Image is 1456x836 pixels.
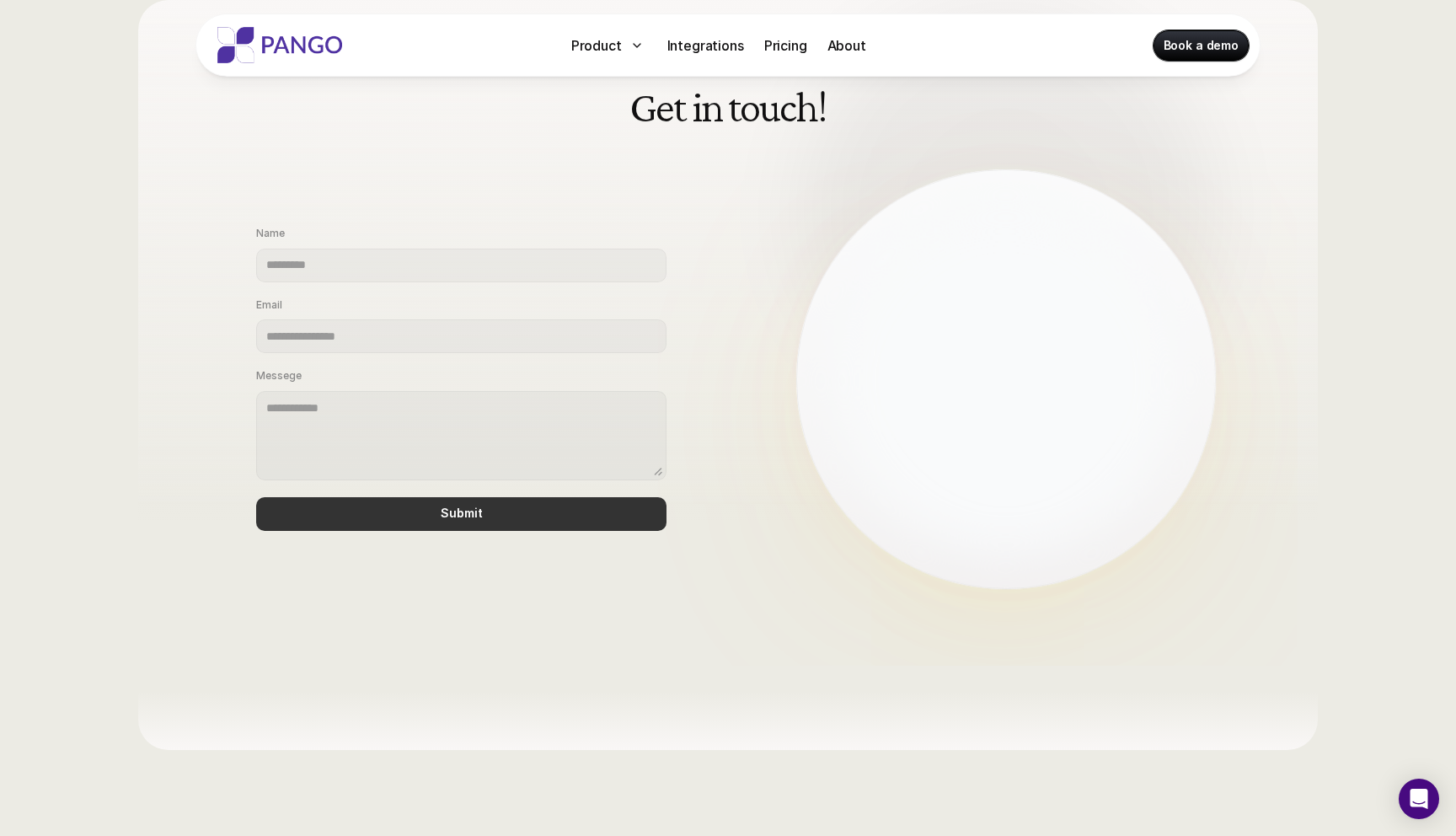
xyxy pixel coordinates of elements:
[1164,37,1239,54] p: Book a demo
[571,35,622,56] p: Product
[1154,30,1249,61] a: Book a demo
[821,32,873,59] a: About
[667,35,744,56] p: Integrations
[757,32,814,59] a: Pricing
[827,35,866,56] p: About
[256,299,282,311] p: Email
[256,391,666,480] textarea: Messege
[764,35,807,56] p: Pricing
[441,506,483,521] p: Submit
[256,319,666,353] input: Email
[661,32,751,59] a: Integrations
[256,249,666,282] input: Name
[239,84,1217,128] h2: Get in touch!
[1399,779,1439,819] div: Open Intercom Messenger
[256,370,302,382] p: Messege
[256,228,285,239] p: Name
[256,497,666,531] button: Submit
